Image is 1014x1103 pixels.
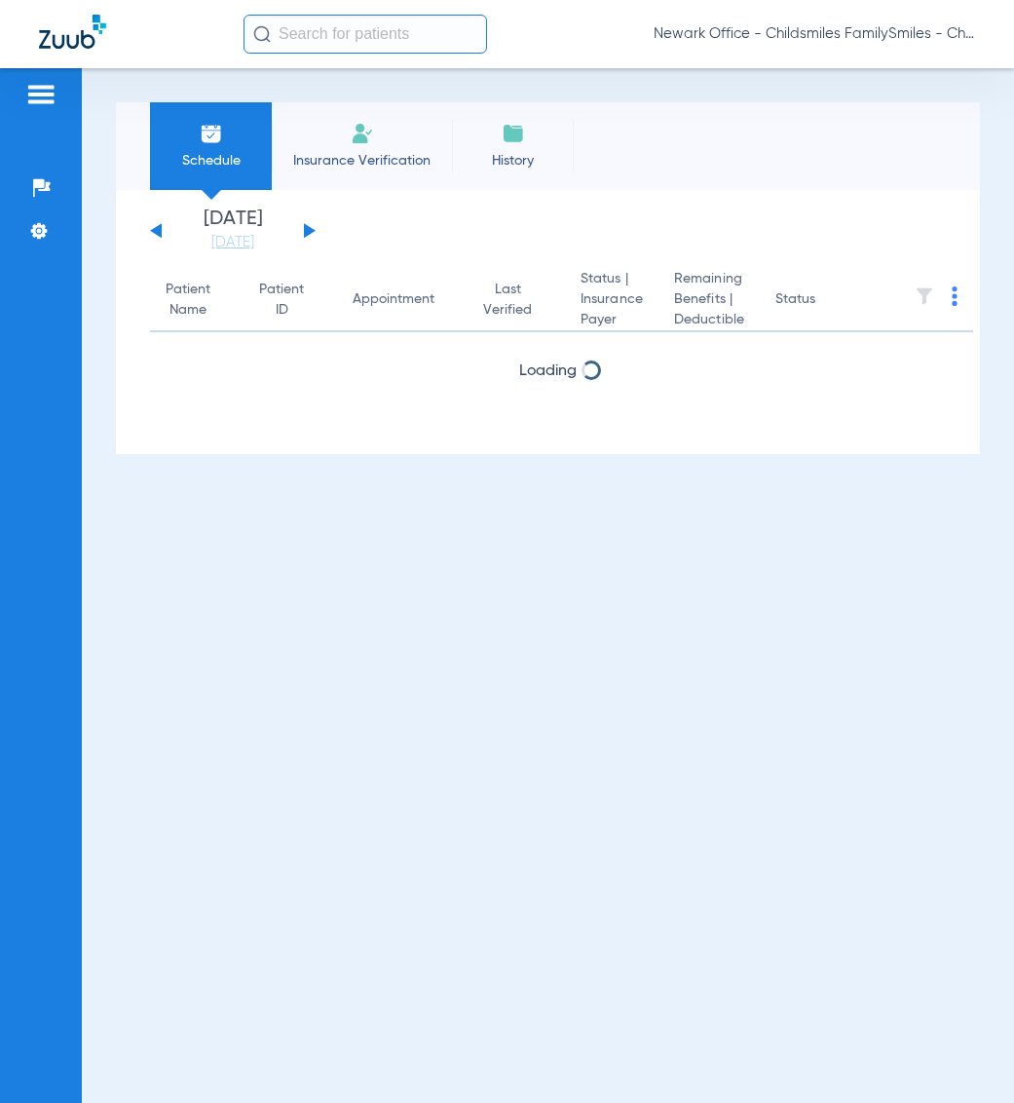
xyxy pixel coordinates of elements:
[915,286,934,306] img: filter.svg
[674,310,744,330] span: Deductible
[39,15,106,49] img: Zuub Logo
[760,269,891,332] th: Status
[952,286,958,306] img: group-dot-blue.svg
[502,122,525,145] img: History
[166,280,228,321] div: Patient Name
[483,280,549,321] div: Last Verified
[353,289,434,310] div: Appointment
[166,280,210,321] div: Patient Name
[174,233,291,252] a: [DATE]
[286,151,437,171] span: Insurance Verification
[581,289,643,330] span: Insurance Payer
[483,280,532,321] div: Last Verified
[259,280,304,321] div: Patient ID
[467,151,559,171] span: History
[351,122,374,145] img: Manual Insurance Verification
[165,151,257,171] span: Schedule
[565,269,658,332] th: Status |
[519,363,577,379] span: Loading
[353,289,452,310] div: Appointment
[658,269,760,332] th: Remaining Benefits |
[259,280,321,321] div: Patient ID
[654,24,975,44] span: Newark Office - Childsmiles FamilySmiles - ChildSmiles Spec LLC - [GEOGRAPHIC_DATA] Ortho DBA Abr...
[174,209,291,252] li: [DATE]
[25,83,56,106] img: hamburger-icon
[200,122,223,145] img: Schedule
[244,15,487,54] input: Search for patients
[253,25,271,43] img: Search Icon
